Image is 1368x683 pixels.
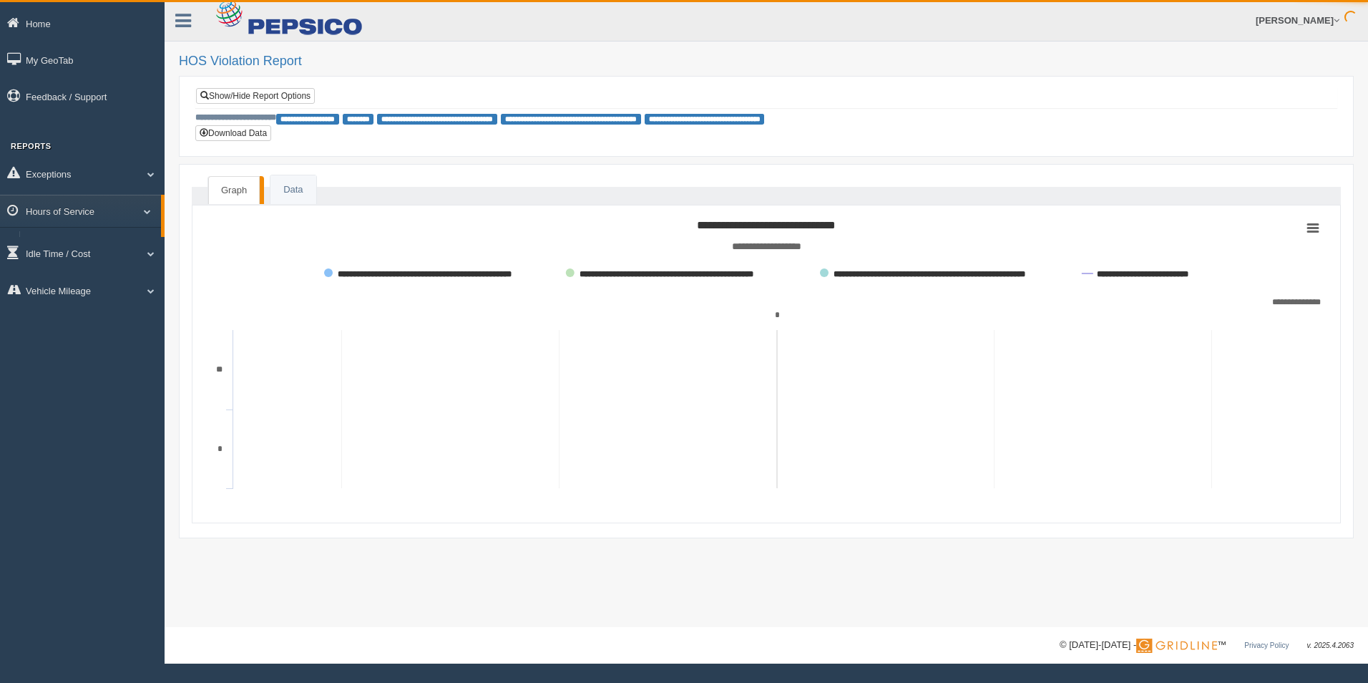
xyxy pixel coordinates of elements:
[195,125,271,141] button: Download Data
[1307,641,1354,649] span: v. 2025.4.2063
[270,175,316,205] a: Data
[179,54,1354,69] h2: HOS Violation Report
[1244,641,1289,649] a: Privacy Policy
[1060,638,1354,653] div: © [DATE]-[DATE] - ™
[1136,639,1217,653] img: Gridline
[196,88,315,104] a: Show/Hide Report Options
[26,231,161,257] a: HOS Explanation Reports
[208,176,260,205] a: Graph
